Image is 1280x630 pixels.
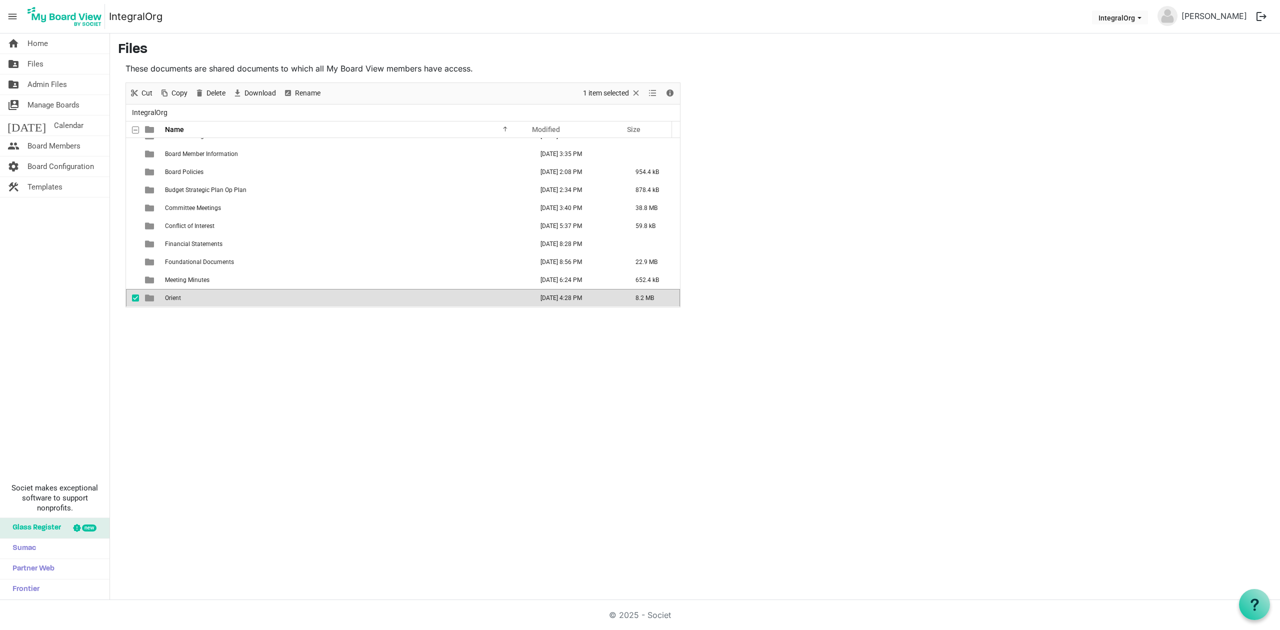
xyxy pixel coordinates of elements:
span: Orient [165,294,181,301]
td: Meeting Minutes is template cell column header Name [162,271,530,289]
td: checkbox [126,199,139,217]
td: Orient is template cell column header Name [162,289,530,307]
span: menu [3,7,22,26]
span: Board Meetings [165,132,207,139]
td: 8.2 MB is template cell column header Size [625,289,680,307]
span: Societ makes exceptional software to support nonprofits. [4,483,105,513]
td: 22.9 MB is template cell column header Size [625,253,680,271]
td: March 25, 2025 5:37 PM column header Modified [530,217,625,235]
button: Copy [158,87,189,99]
td: 38.8 MB is template cell column header Size [625,199,680,217]
span: Foundational Documents [165,258,234,265]
span: Budget Strategic Plan Op Plan [165,186,246,193]
h3: Files [118,41,1272,58]
span: construction [7,177,19,197]
span: Board Policies [165,168,203,175]
td: checkbox [126,181,139,199]
td: March 19, 2025 2:34 PM column header Modified [530,181,625,199]
span: Conflict of Interest [165,222,214,229]
span: Size [627,125,640,133]
img: no-profile-picture.svg [1157,6,1177,26]
div: new [82,524,96,531]
span: Committee Meetings [165,204,221,211]
span: Financial Statements [165,240,222,247]
span: folder_shared [7,54,19,74]
span: Name [165,125,184,133]
div: Rename [279,83,324,104]
td: June 03, 2025 8:28 PM column header Modified [530,235,625,253]
span: Manage Boards [27,95,79,115]
span: IntegralOrg [130,106,169,119]
span: Modified [532,125,560,133]
td: Budget Strategic Plan Op Plan is template cell column header Name [162,181,530,199]
button: Selection [581,87,643,99]
td: is template cell column header type [139,271,162,289]
td: is template cell column header type [139,235,162,253]
td: Board Policies is template cell column header Name [162,163,530,181]
span: Calendar [54,115,83,135]
td: is template cell column header Size [625,145,680,163]
td: checkbox [126,163,139,181]
div: Cut [126,83,156,104]
td: Financial Statements is template cell column header Name [162,235,530,253]
button: Cut [128,87,154,99]
td: is template cell column header type [139,181,162,199]
td: checkbox [126,271,139,289]
span: Files [27,54,43,74]
span: Board Member Information [165,150,238,157]
td: is template cell column header type [139,253,162,271]
span: people [7,136,19,156]
td: March 05, 2025 8:56 PM column header Modified [530,253,625,271]
span: Meeting Minutes [165,276,209,283]
a: [PERSON_NAME] [1177,6,1251,26]
span: home [7,33,19,53]
a: © 2025 - Societ [609,610,671,620]
td: 59.8 kB is template cell column header Size [625,217,680,235]
div: Download [229,83,279,104]
td: 878.4 kB is template cell column header Size [625,181,680,199]
span: Home [27,33,48,53]
td: 652.4 kB is template cell column header Size [625,271,680,289]
td: February 11, 2025 3:35 PM column header Modified [530,145,625,163]
button: Details [663,87,677,99]
button: IntegralOrg dropdownbutton [1092,10,1148,24]
a: IntegralOrg [109,6,162,26]
span: folder_shared [7,74,19,94]
div: Copy [156,83,191,104]
div: Delete [191,83,229,104]
div: Clear selection [579,83,644,104]
td: is template cell column header type [139,199,162,217]
button: Download [231,87,278,99]
p: These documents are shared documents to which all My Board View members have access. [125,62,680,74]
span: Admin Files [27,74,67,94]
td: September 05, 2025 3:40 PM column header Modified [530,199,625,217]
td: Conflict of Interest is template cell column header Name [162,217,530,235]
span: [DATE] [7,115,46,135]
span: Templates [27,177,62,197]
span: Partner Web [7,559,54,579]
button: Rename [281,87,322,99]
span: Cut [140,87,153,99]
td: checkbox [126,145,139,163]
span: Board Members [27,136,80,156]
button: logout [1251,6,1272,27]
span: Copy [170,87,188,99]
td: March 18, 2025 6:24 PM column header Modified [530,271,625,289]
img: My Board View Logo [24,4,105,29]
button: Delete [193,87,227,99]
span: Delete [205,87,226,99]
td: is template cell column header type [139,163,162,181]
span: Frontier [7,579,39,599]
td: is template cell column header type [139,145,162,163]
td: Foundational Documents is template cell column header Name [162,253,530,271]
span: Download [243,87,277,99]
td: is template cell column header type [139,289,162,307]
span: 1 item selected [582,87,630,99]
a: My Board View Logo [24,4,109,29]
span: Sumac [7,538,36,558]
td: Committee Meetings is template cell column header Name [162,199,530,217]
td: Board Member Information is template cell column header Name [162,145,530,163]
td: checkbox [126,289,139,307]
td: September 30, 2025 4:28 PM column header Modified [530,289,625,307]
td: checkbox [126,217,139,235]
